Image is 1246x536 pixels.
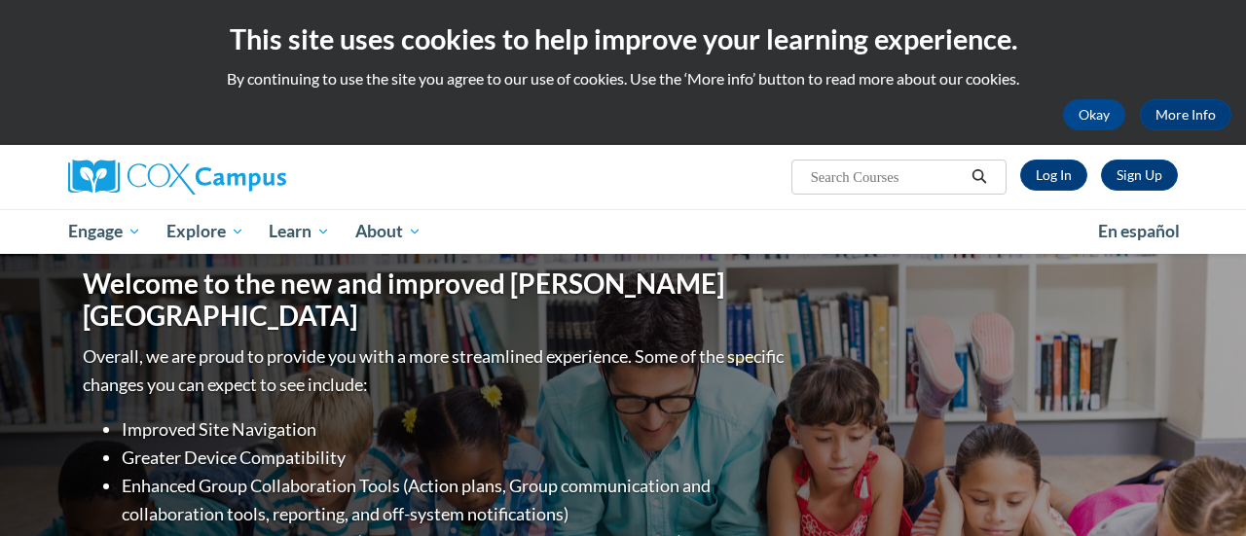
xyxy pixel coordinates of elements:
span: Engage [68,220,141,243]
a: More Info [1140,99,1231,130]
li: Improved Site Navigation [122,415,788,444]
p: By continuing to use the site you agree to our use of cookies. Use the ‘More info’ button to read... [15,68,1231,89]
h1: Welcome to the new and improved [PERSON_NAME][GEOGRAPHIC_DATA] [83,268,788,333]
a: Register [1101,160,1178,191]
li: Enhanced Group Collaboration Tools (Action plans, Group communication and collaboration tools, re... [122,472,788,528]
div: Main menu [54,209,1192,254]
span: En español [1098,221,1180,241]
button: Search [965,165,994,189]
span: About [355,220,421,243]
span: Explore [166,220,244,243]
a: Learn [256,209,343,254]
a: Cox Campus [68,160,419,195]
a: Explore [154,209,257,254]
button: Okay [1063,99,1125,130]
p: Overall, we are proud to provide you with a more streamlined experience. Some of the specific cha... [83,342,788,399]
a: En español [1085,211,1192,252]
a: About [343,209,434,254]
h2: This site uses cookies to help improve your learning experience. [15,19,1231,58]
img: Cox Campus [68,160,286,195]
input: Search Courses [809,165,965,189]
li: Greater Device Compatibility [122,444,788,472]
a: Log In [1020,160,1087,191]
a: Engage [55,209,154,254]
span: Learn [269,220,330,243]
